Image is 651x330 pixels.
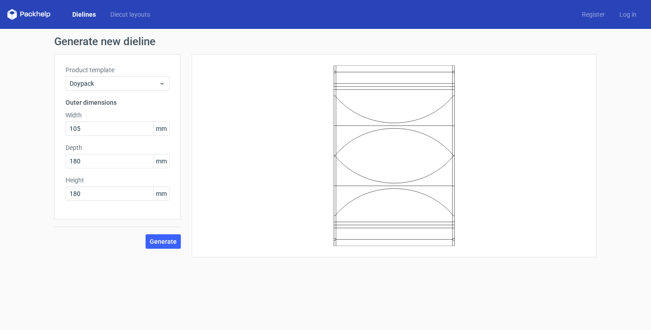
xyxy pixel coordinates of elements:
span: mm [153,187,169,200]
label: Height [66,176,170,185]
span: mm [153,122,169,135]
label: Depth [66,143,170,152]
a: Diecut layouts [103,10,157,19]
a: Register [575,10,612,19]
button: Generate [146,234,181,249]
a: Log in [612,10,644,19]
span: Doypack [70,79,159,88]
label: Width [66,111,170,120]
h3: Outer dimensions [66,98,170,107]
label: Product template [66,65,170,74]
span: mm [153,154,169,168]
span: Generate [150,238,177,245]
a: Dielines [65,10,103,19]
h1: Generate new dieline [54,36,597,47]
